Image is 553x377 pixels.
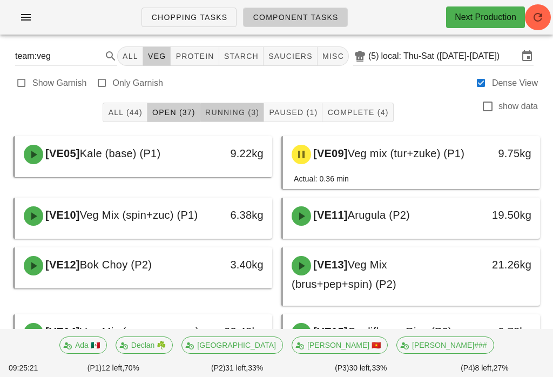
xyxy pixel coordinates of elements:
div: (5) [368,51,381,62]
span: sauciers [268,52,313,60]
span: 30 left, [349,363,372,372]
span: [VE14] [43,326,80,338]
label: Only Garnish [113,78,163,89]
span: [VE15] [311,326,348,338]
a: Chopping Tasks [141,8,237,27]
span: Chopping Tasks [151,13,227,22]
span: Paused (1) [268,108,318,117]
button: All [117,46,143,66]
span: Veg Mix (zucc+car+pep) (P2) [24,326,199,357]
span: misc [322,52,344,60]
div: Next Production [455,11,516,24]
span: Declan ☘️ [123,337,166,353]
span: All (44) [107,108,142,117]
span: [VE09] [311,147,348,159]
span: Ada 🇲🇽 [66,337,100,353]
span: Veg mix (tur+zuke) (P1) [348,147,464,159]
span: 12 left, [102,363,124,372]
button: Running (3) [200,103,264,122]
div: 3.40kg [213,256,264,273]
button: Paused (1) [264,103,322,122]
button: Complete (4) [322,103,393,122]
div: 21.26kg [481,256,531,273]
span: Running (3) [205,108,259,117]
span: 8 left, [475,363,494,372]
span: [VE05] [43,147,80,159]
span: veg [147,52,166,60]
span: Complete (4) [327,108,388,117]
label: Dense View [492,78,538,89]
span: protein [175,52,214,60]
div: Actual: 0.36 min [294,173,349,185]
button: Open (37) [147,103,200,122]
button: All (44) [103,103,147,122]
button: starch [219,46,264,66]
span: [VE10] [43,209,80,221]
span: Bok Choy (P2) [80,259,152,271]
span: [VE11] [311,209,348,221]
span: [PERSON_NAME]### [403,337,487,353]
div: (P1) 70% [51,360,175,376]
div: 09:25:21 [6,360,51,376]
span: [GEOGRAPHIC_DATA] [188,337,276,353]
span: 31 left, [225,363,248,372]
span: [PERSON_NAME] 🇻🇳 [299,337,381,353]
div: (P4) 27% [423,360,547,376]
span: [VE12] [43,259,80,271]
button: misc [318,46,349,66]
div: 9.22kg [213,145,264,162]
button: protein [171,46,219,66]
span: starch [224,52,259,60]
div: 23.48kg [213,323,264,340]
label: Show Garnish [32,78,87,89]
div: 9.78kg [481,323,531,340]
div: (P2) 33% [176,360,299,376]
span: Kale (base) (P1) [80,147,161,159]
button: sauciers [264,46,318,66]
span: [VE13] [311,259,348,271]
div: 9.75kg [481,145,531,162]
div: 6.38kg [213,206,264,224]
div: 19.50kg [481,206,531,224]
a: Component Tasks [243,8,347,27]
span: All [122,52,138,60]
button: veg [143,46,171,66]
span: Component Tasks [252,13,338,22]
span: Open (37) [152,108,195,117]
label: show data [498,101,538,112]
span: Arugula (P2) [348,209,410,221]
span: Cauliflower Rice (P2) [348,326,452,338]
div: (P3) 33% [299,360,423,376]
span: Veg Mix (spin+zuc) (P1) [80,209,198,221]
